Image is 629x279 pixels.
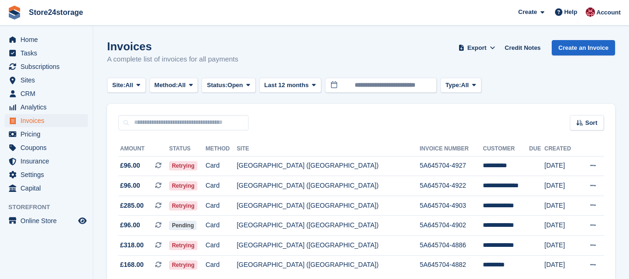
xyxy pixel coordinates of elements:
span: £96.00 [120,161,140,170]
span: Storefront [8,203,93,212]
span: Sort [585,118,597,128]
span: Help [564,7,577,17]
td: 5A645704-4922 [419,176,483,196]
h1: Invoices [107,40,238,53]
img: Mandy Huges [586,7,595,17]
span: £285.00 [120,201,144,211]
span: Account [596,8,621,17]
td: Card [205,196,237,216]
a: menu [5,141,88,154]
span: Site: [112,81,125,90]
a: menu [5,101,88,114]
td: [DATE] [544,236,579,256]
a: menu [5,114,88,127]
span: Invoices [20,114,76,127]
td: Card [205,176,237,196]
img: stora-icon-8386f47178a22dfd0bd8f6a31ec36ba5ce8667c1dd55bd0f319d3a0aa187defe.svg [7,6,21,20]
td: [DATE] [544,255,579,275]
span: Method: [155,81,178,90]
th: Method [205,142,237,157]
span: Open [228,81,243,90]
span: Analytics [20,101,76,114]
span: Settings [20,168,76,181]
span: £318.00 [120,240,144,250]
td: [GEOGRAPHIC_DATA] ([GEOGRAPHIC_DATA]) [237,196,419,216]
td: [DATE] [544,216,579,236]
td: 5A645704-4882 [419,255,483,275]
span: Retrying [169,161,197,170]
span: All [461,81,469,90]
span: Retrying [169,181,197,191]
span: £96.00 [120,220,140,230]
a: menu [5,47,88,60]
span: All [125,81,133,90]
span: Insurance [20,155,76,168]
td: [DATE] [544,156,579,176]
a: menu [5,128,88,141]
a: menu [5,214,88,227]
td: [GEOGRAPHIC_DATA] ([GEOGRAPHIC_DATA]) [237,216,419,236]
td: [GEOGRAPHIC_DATA] ([GEOGRAPHIC_DATA]) [237,176,419,196]
a: Credit Notes [501,40,544,55]
a: Store24storage [25,5,87,20]
a: menu [5,87,88,100]
th: Created [544,142,579,157]
a: menu [5,182,88,195]
td: 5A645704-4902 [419,216,483,236]
td: [DATE] [544,176,579,196]
th: Amount [118,142,169,157]
td: [DATE] [544,196,579,216]
span: Type: [446,81,461,90]
td: Card [205,216,237,236]
td: [GEOGRAPHIC_DATA] ([GEOGRAPHIC_DATA]) [237,156,419,176]
span: CRM [20,87,76,100]
td: [GEOGRAPHIC_DATA] ([GEOGRAPHIC_DATA]) [237,255,419,275]
span: Pending [169,221,196,230]
span: Pricing [20,128,76,141]
span: Status: [207,81,227,90]
button: Export [456,40,497,55]
span: All [178,81,186,90]
span: Sites [20,74,76,87]
span: Coupons [20,141,76,154]
p: A complete list of invoices for all payments [107,54,238,65]
button: Status: Open [202,78,255,93]
span: Create [518,7,537,17]
span: Export [467,43,487,53]
th: Site [237,142,419,157]
span: Retrying [169,241,197,250]
th: Due [529,142,545,157]
td: 5A645704-4927 [419,156,483,176]
span: Home [20,33,76,46]
td: Card [205,255,237,275]
span: Retrying [169,201,197,211]
th: Customer [483,142,529,157]
th: Invoice Number [419,142,483,157]
a: menu [5,74,88,87]
a: menu [5,33,88,46]
span: Tasks [20,47,76,60]
button: Method: All [149,78,198,93]
span: Capital [20,182,76,195]
a: menu [5,60,88,73]
a: menu [5,155,88,168]
a: menu [5,168,88,181]
th: Status [169,142,205,157]
span: Retrying [169,260,197,270]
td: Card [205,236,237,256]
td: 5A645704-4903 [419,196,483,216]
span: Online Store [20,214,76,227]
td: 5A645704-4886 [419,236,483,256]
td: [GEOGRAPHIC_DATA] ([GEOGRAPHIC_DATA]) [237,236,419,256]
td: Card [205,156,237,176]
span: £168.00 [120,260,144,270]
a: Create an Invoice [552,40,615,55]
button: Type: All [440,78,481,93]
button: Last 12 months [259,78,321,93]
span: £96.00 [120,181,140,191]
span: Last 12 months [264,81,309,90]
button: Site: All [107,78,146,93]
span: Subscriptions [20,60,76,73]
a: Preview store [77,215,88,226]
